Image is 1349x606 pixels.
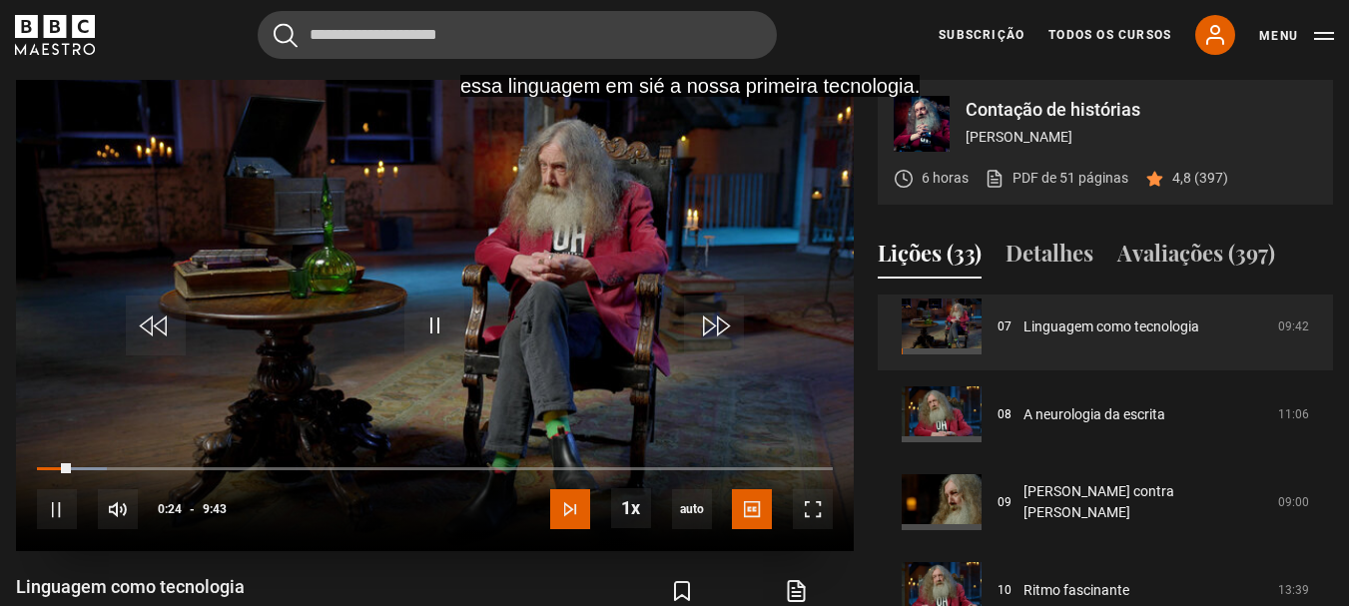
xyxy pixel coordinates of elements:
[922,170,969,186] font: 6 horas
[203,491,227,527] span: 9:43
[274,23,298,48] button: Enviar a consulta de pesquisa
[966,129,1072,145] font: [PERSON_NAME]
[15,15,95,55] svg: Maestro da BBC
[1172,170,1228,186] font: 4,8 (397)
[1048,26,1171,44] a: Todos os cursos
[939,28,1024,42] font: Subscrição
[1117,238,1275,268] font: Avaliações (397)
[190,502,195,516] span: -
[37,489,77,529] button: Pause
[878,238,982,268] font: Lições (33)
[966,99,1140,120] font: Contação de histórias
[611,488,651,528] button: Playback Rate
[550,489,590,529] button: Next Lesson
[939,26,1024,44] a: Subscrição
[16,80,854,551] video-js: Video Player
[732,489,772,529] button: Captions
[1023,481,1266,523] a: [PERSON_NAME] contra [PERSON_NAME]
[793,489,833,529] button: Fullscreen
[158,491,182,527] span: 0:24
[985,168,1128,189] a: PDF de 51 páginas
[1023,580,1129,601] a: Ritmo fascinante
[1259,26,1334,46] button: Alternar navegação
[1023,316,1199,337] a: Linguagem como tecnologia
[1023,404,1165,425] a: A neurologia da escrita
[1048,28,1171,42] font: Todos os cursos
[1006,238,1093,268] font: Detalhes
[258,11,777,59] input: Procurar
[672,489,712,529] span: auto
[37,467,833,471] div: Progress Bar
[98,489,138,529] button: Mute
[672,489,712,529] div: Current quality: 720p
[16,576,245,597] font: Linguagem como tecnologia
